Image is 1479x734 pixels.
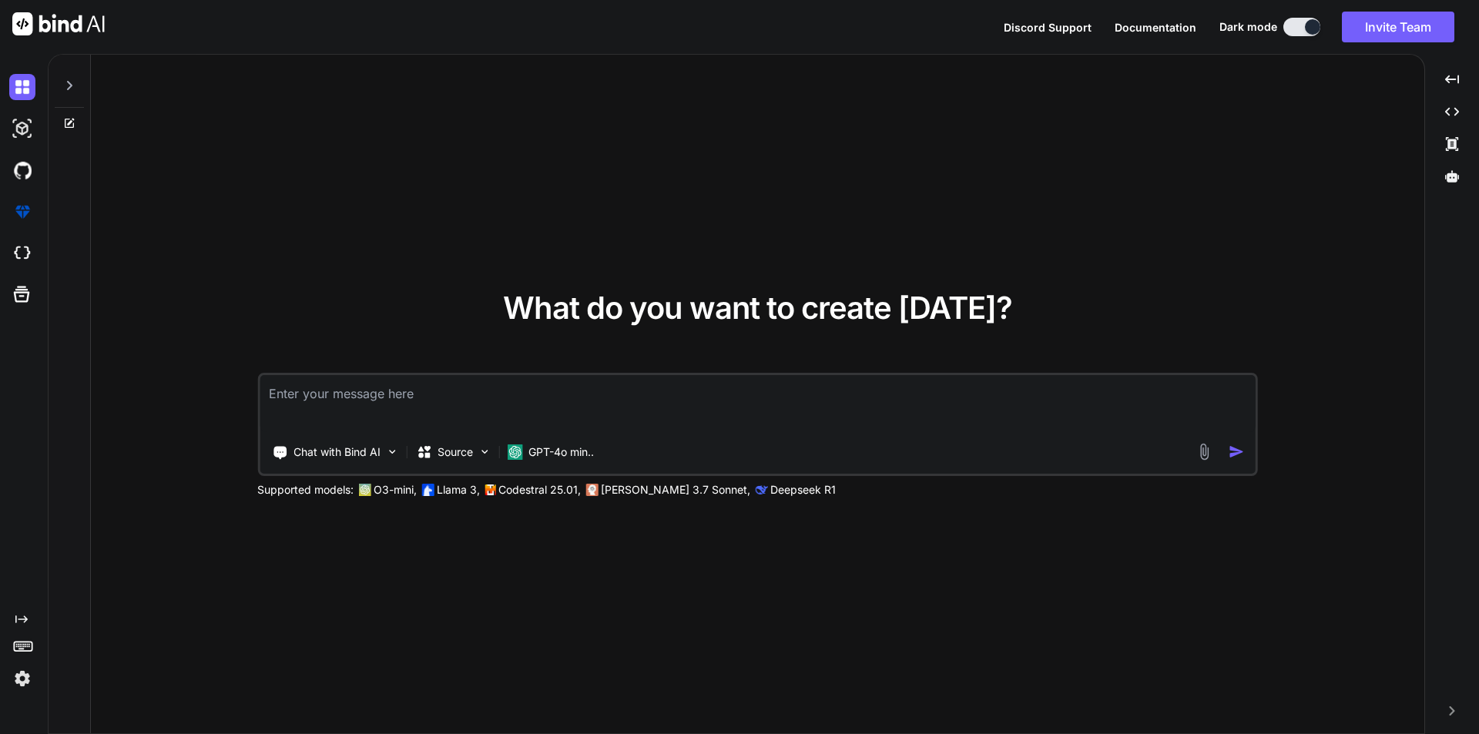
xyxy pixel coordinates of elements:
p: Codestral 25.01, [498,482,581,498]
p: Deepseek R1 [770,482,836,498]
img: githubDark [9,157,35,183]
span: What do you want to create [DATE]? [503,289,1012,327]
p: Chat with Bind AI [293,444,381,460]
img: claude [755,484,767,496]
p: O3-mini, [374,482,417,498]
img: icon [1229,444,1245,460]
span: Dark mode [1219,19,1277,35]
img: Mistral-AI [485,484,495,495]
p: Source [438,444,473,460]
img: darkAi-studio [9,116,35,142]
img: cloudideIcon [9,240,35,266]
img: attachment [1196,443,1213,461]
img: GPT-4 [358,484,371,496]
span: Discord Support [1004,21,1092,34]
img: GPT-4o mini [507,444,522,460]
img: Pick Models [478,445,491,458]
img: premium [9,199,35,225]
span: Documentation [1115,21,1196,34]
button: Invite Team [1342,12,1454,42]
button: Discord Support [1004,19,1092,35]
img: Bind AI [12,12,105,35]
img: settings [9,665,35,692]
img: Pick Tools [385,445,398,458]
img: Llama2 [421,484,434,496]
p: GPT-4o min.. [528,444,594,460]
p: Llama 3, [437,482,480,498]
p: Supported models: [257,482,354,498]
img: darkChat [9,74,35,100]
button: Documentation [1115,19,1196,35]
img: claude [585,484,598,496]
p: [PERSON_NAME] 3.7 Sonnet, [601,482,750,498]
